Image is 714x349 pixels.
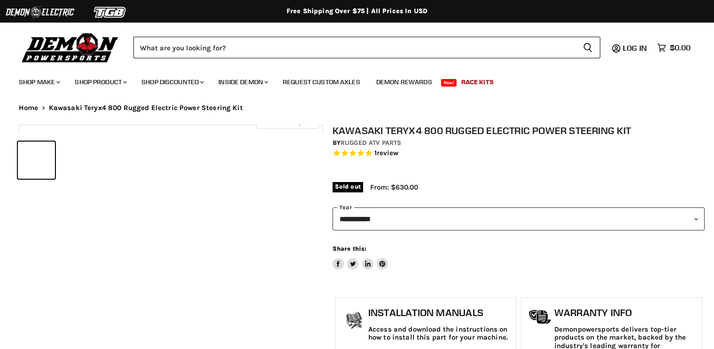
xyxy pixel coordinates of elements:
[377,149,399,157] span: review
[333,245,366,252] span: Share this:
[341,139,401,147] a: Rugged ATV Parts
[370,183,418,191] span: From: $630.00
[134,72,210,92] a: Shop Discounted
[5,3,75,21] img: Demon Electric Logo 2
[333,207,705,230] select: year
[623,43,647,53] span: Log in
[342,309,366,333] img: install_manual-icon.png
[19,104,39,112] a: Home
[333,149,705,159] span: Rated 5.0 out of 5 stars 1 reviews
[652,41,695,55] a: $0.00
[133,37,600,58] form: Product
[18,142,55,179] button: IMAGE thumbnail
[554,307,697,318] h1: Warranty Info
[261,119,313,126] span: Click to expand
[276,72,367,92] a: Request Custom Axles
[528,309,552,324] img: warranty-icon.png
[12,69,688,92] ul: Main menu
[75,3,146,21] img: TGB Logo 2
[19,31,122,64] img: Demon Powersports
[333,138,705,148] div: by
[12,72,66,92] a: Shop Make
[333,245,388,270] aside: Share this:
[454,72,501,92] a: Race Kits
[575,37,600,58] button: Search
[333,125,705,136] h1: Kawasaki Teryx4 800 Rugged Electric Power Steering Kit
[441,79,457,87] span: New!
[68,72,132,92] a: Shop Product
[133,37,575,58] input: Search
[369,72,439,92] a: Demon Rewards
[49,104,243,112] span: Kawasaki Teryx4 800 Rugged Electric Power Steering Kit
[368,325,511,342] p: Access and download the instructions on how to install this part for your machine.
[333,182,363,192] span: Sold out
[211,72,274,92] a: Inside Demon
[368,307,511,318] h1: Installation Manuals
[374,149,399,157] span: 1 reviews
[619,44,652,52] a: Log in
[670,43,691,52] span: $0.00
